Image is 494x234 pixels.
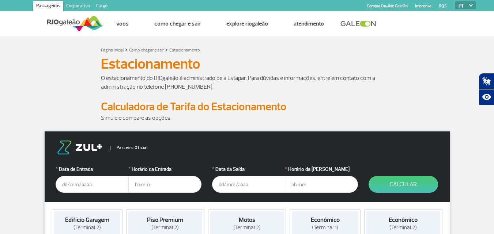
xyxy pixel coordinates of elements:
a: Explore RIOgaleão [226,20,268,27]
label: Horário da [PERSON_NAME] [285,165,358,173]
a: > [125,45,128,54]
span: (Terminal 1) [312,224,338,231]
span: (Terminal 2) [151,224,179,231]
label: Data de Entrada [56,165,129,173]
a: Compra On-line GaleOn [367,4,408,8]
span: Parceiro Oficial [110,146,148,150]
span: (Terminal 2) [389,224,417,231]
a: Voos [116,20,129,27]
strong: Piso Premium [147,216,183,224]
a: Passageiros [33,1,63,12]
a: Como chegar e sair [129,47,164,53]
input: dd/mm/aaaa [212,176,285,193]
img: logo-zul.png [56,141,104,154]
span: (Terminal 2) [233,224,261,231]
input: dd/mm/aaaa [56,176,129,193]
div: Plugin de acessibilidade da Hand Talk. [479,73,494,105]
strong: Econômico [311,216,340,224]
label: Horário da Entrada [128,165,201,173]
input: hh:mm [285,176,358,193]
p: O estacionamento do RIOgaleão é administrado pela Estapar. Para dúvidas e informações, entre em c... [101,74,393,91]
label: Data da Saída [212,165,285,173]
a: Cargo [93,1,110,12]
a: Corporativo [63,1,93,12]
p: Simule e compare as opções. [101,114,393,122]
button: Abrir tradutor de língua de sinais. [479,73,494,89]
input: hh:mm [128,176,201,193]
span: (Terminal 2) [73,224,101,231]
button: Calcular [369,176,438,193]
a: RQS [439,4,447,8]
strong: Edifício Garagem [65,216,109,224]
a: Como chegar e sair [154,20,201,27]
a: Estacionamento [169,47,200,53]
h1: Estacionamento [101,58,393,70]
a: Página Inicial [101,47,124,53]
a: Atendimento [294,20,324,27]
h2: Calculadora de Tarifa do Estacionamento [101,100,393,114]
a: Imprensa [415,4,431,8]
strong: Econômico [389,216,418,224]
a: > [165,45,168,54]
strong: Motos [239,216,255,224]
button: Abrir recursos assistivos. [479,89,494,105]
